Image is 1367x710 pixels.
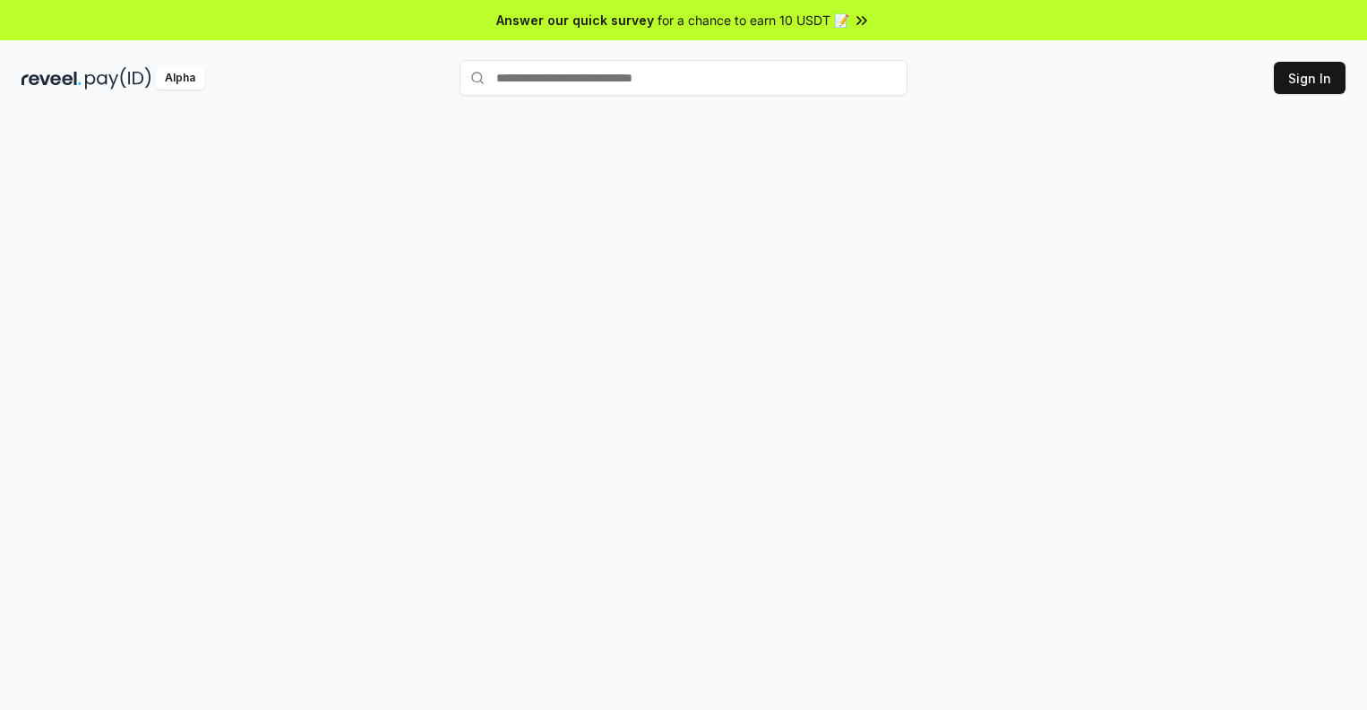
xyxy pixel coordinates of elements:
[155,67,205,90] div: Alpha
[496,11,654,30] span: Answer our quick survey
[85,67,151,90] img: pay_id
[658,11,849,30] span: for a chance to earn 10 USDT 📝
[21,67,82,90] img: reveel_dark
[1274,62,1346,94] button: Sign In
